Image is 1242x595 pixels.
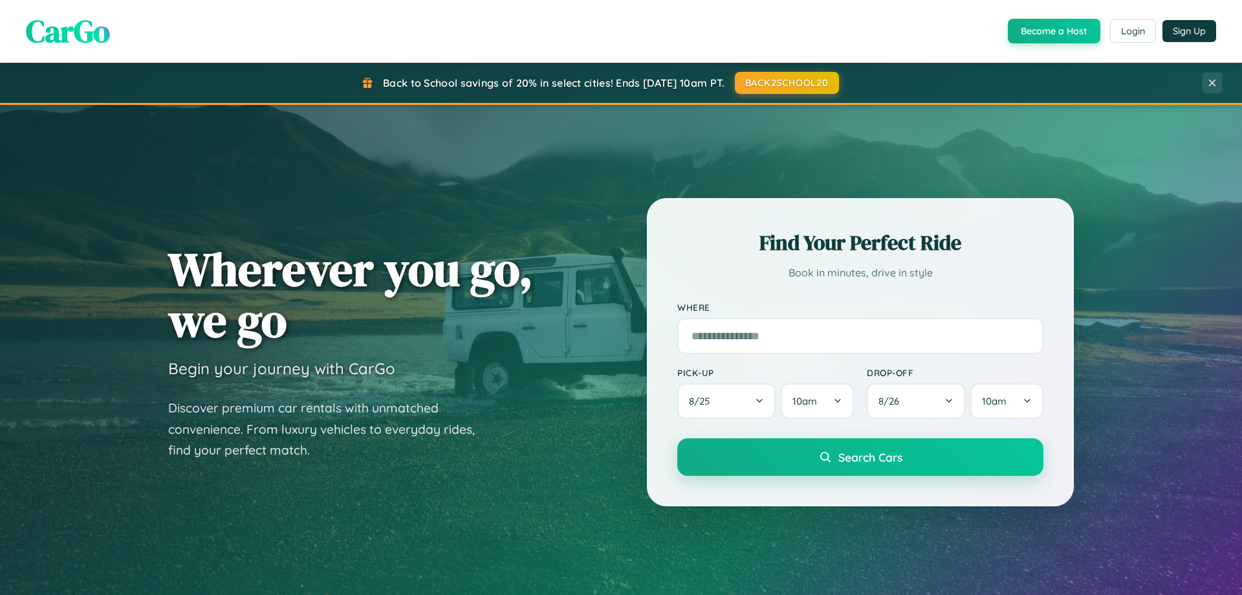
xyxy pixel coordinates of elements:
h1: Wherever you go, we go [168,243,533,346]
button: Sign Up [1162,20,1216,42]
span: CarGo [26,10,110,52]
h3: Begin your journey with CarGo [168,359,395,378]
span: 8 / 25 [689,395,716,407]
span: Search Cars [838,450,902,464]
button: Search Cars [677,438,1043,476]
p: Book in minutes, drive in style [677,264,1043,282]
button: Become a Host [1008,19,1100,43]
button: BACK2SCHOOL20 [735,72,839,94]
button: 10am [970,383,1043,419]
span: 10am [792,395,817,407]
button: 10am [781,383,854,419]
span: Back to School savings of 20% in select cities! Ends [DATE] 10am PT. [383,76,724,89]
button: Login [1110,19,1156,43]
p: Discover premium car rentals with unmatched convenience. From luxury vehicles to everyday rides, ... [168,398,492,461]
span: 8 / 26 [878,395,906,407]
span: 10am [982,395,1007,407]
h2: Find Your Perfect Ride [677,229,1043,257]
button: 8/26 [867,383,965,419]
label: Drop-off [867,367,1043,378]
label: Pick-up [677,367,854,378]
button: 8/25 [677,383,776,419]
label: Where [677,302,1043,313]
